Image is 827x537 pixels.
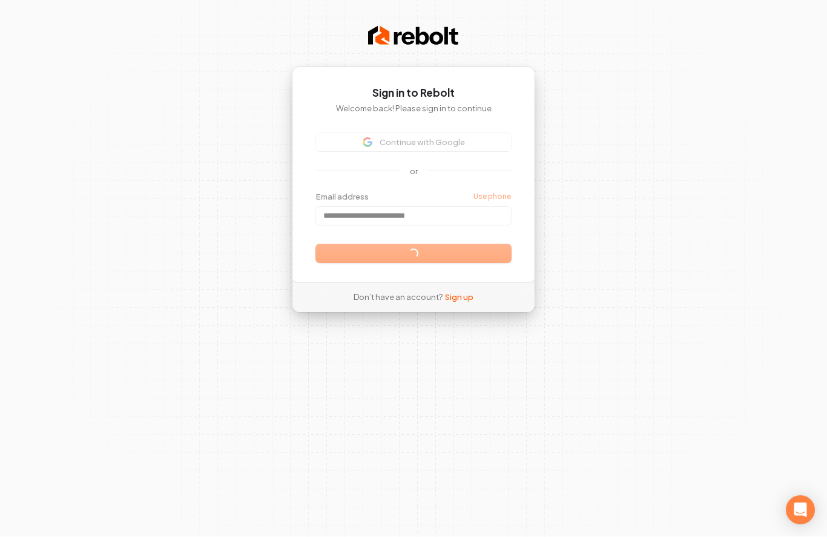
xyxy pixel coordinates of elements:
[445,292,473,303] a: Sign up
[368,24,459,48] img: Rebolt Logo
[410,166,418,177] p: or
[786,496,815,525] div: Open Intercom Messenger
[316,103,511,114] p: Welcome back! Please sign in to continue
[316,86,511,101] h1: Sign in to Rebolt
[354,292,443,303] span: Don’t have an account?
